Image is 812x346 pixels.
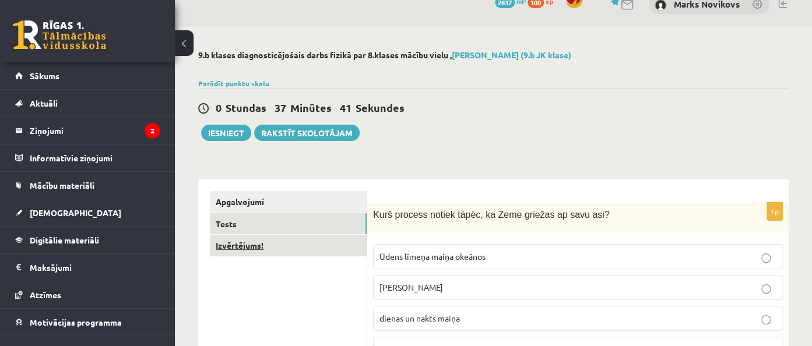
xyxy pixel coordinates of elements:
legend: Informatīvie ziņojumi [30,144,160,171]
legend: Maksājumi [30,254,160,281]
a: Apgalvojumi [210,191,367,213]
span: Aktuāli [30,98,58,108]
span: 41 [340,101,351,114]
a: Digitālie materiāli [15,227,160,253]
a: Informatīvie ziņojumi [15,144,160,171]
span: 0 [216,101,222,114]
span: Minūtes [290,101,332,114]
span: Kurš process notiek tāpēc, ka Zeme griežas ap savu asi? [373,210,610,220]
span: Stundas [226,101,266,114]
a: Tests [210,213,367,235]
span: Sākums [30,70,59,81]
a: [PERSON_NAME] (9.b JK klase) [452,50,571,60]
span: Digitālie materiāli [30,235,99,245]
span: 37 [275,101,286,114]
a: [DEMOGRAPHIC_DATA] [15,199,160,226]
span: Mācību materiāli [30,180,94,190]
a: Rīgas 1. Tālmācības vidusskola [13,20,106,50]
p: 1p [767,202,783,221]
span: Atzīmes [30,289,61,300]
a: Maksājumi [15,254,160,281]
span: [DEMOGRAPHIC_DATA] [30,207,121,218]
span: [PERSON_NAME] [379,282,443,292]
a: Izvērtējums! [210,235,367,256]
a: Parādīt punktu skalu [198,79,269,88]
button: Iesniegt [201,125,251,141]
a: Atzīmes [15,281,160,308]
a: Rakstīt skolotājam [254,125,360,141]
input: [PERSON_NAME] [761,284,771,294]
a: Mācību materiāli [15,172,160,199]
i: 2 [145,123,160,139]
span: Sekundes [356,101,405,114]
span: dienas un nakts maiņa [379,313,460,323]
a: Sākums [15,62,160,89]
span: Ūdens līmeņa maiņa okeānos [379,251,486,262]
span: Motivācijas programma [30,317,122,327]
input: dienas un nakts maiņa [761,315,771,324]
a: Motivācijas programma [15,309,160,336]
a: Ziņojumi2 [15,117,160,144]
input: Ūdens līmeņa maiņa okeānos [761,253,771,263]
a: Aktuāli [15,90,160,116]
h2: 9.b klases diagnosticējošais darbs fizikā par 8.klases mācību vielu , [198,50,789,60]
legend: Ziņojumi [30,117,160,144]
